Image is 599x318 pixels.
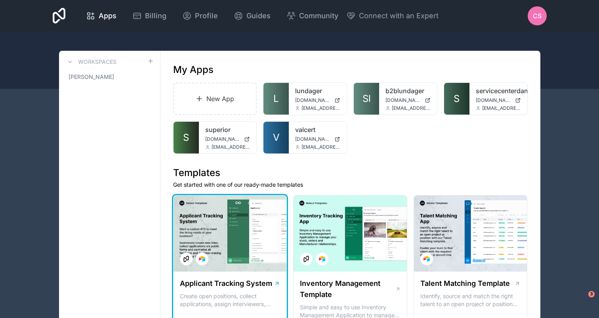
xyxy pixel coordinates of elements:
iframe: Intercom live chat [572,291,591,310]
a: b2blundager [385,86,431,96]
a: Profile [176,7,224,25]
p: Identify, source and match the right talent to an open project or position with our Talent Matchi... [420,292,521,308]
a: [DOMAIN_NAME] [385,97,431,103]
span: S [454,92,460,105]
span: Guides [246,10,271,21]
a: [DOMAIN_NAME] [205,136,250,142]
h3: Workspaces [78,58,116,66]
span: S [183,131,189,144]
a: superior [205,125,250,134]
img: Airtable Logo [199,256,205,262]
span: [EMAIL_ADDRESS][DOMAIN_NAME] [301,105,340,111]
h1: Applicant Tracking System [180,278,272,289]
a: [PERSON_NAME] [65,70,154,84]
span: L [273,92,279,105]
a: [DOMAIN_NAME] [476,97,521,103]
span: V [273,131,280,144]
a: valcert [295,125,340,134]
a: L [263,83,289,115]
a: Guides [227,7,277,25]
span: [DOMAIN_NAME] [295,136,331,142]
a: V [263,122,289,153]
a: Apps [80,7,123,25]
h1: Templates [173,167,528,179]
span: Profile [195,10,218,21]
a: S [174,122,199,153]
h1: My Apps [173,63,214,76]
a: servicecenterdanmark [476,86,521,96]
a: lundager [295,86,340,96]
span: Billing [145,10,166,21]
span: [DOMAIN_NAME] [295,97,331,103]
span: [EMAIL_ADDRESS][DOMAIN_NAME] [392,105,431,111]
img: Airtable Logo [423,256,430,262]
span: [EMAIL_ADDRESS][DOMAIN_NAME] [212,144,250,150]
span: [EMAIL_ADDRESS][DOMAIN_NAME] [301,144,340,150]
span: Sl [362,92,371,105]
span: Community [299,10,338,21]
span: [EMAIL_ADDRESS][DOMAIN_NAME] [482,105,521,111]
span: CS [533,11,542,21]
a: Community [280,7,345,25]
button: Connect with an Expert [346,10,439,21]
span: [DOMAIN_NAME] [385,97,422,103]
h1: Inventory Management Template [300,278,395,300]
span: Apps [99,10,116,21]
a: S [444,83,469,115]
h1: Talent Matching Template [420,278,510,289]
span: [PERSON_NAME] [69,73,114,81]
span: [DOMAIN_NAME] [476,97,512,103]
a: Workspaces [65,57,116,67]
a: Sl [354,83,379,115]
p: Get started with one of our ready-made templates [173,181,528,189]
img: Airtable Logo [319,256,325,262]
a: [DOMAIN_NAME] [295,97,340,103]
span: 3 [588,291,595,297]
span: Connect with an Expert [359,10,439,21]
a: New App [173,82,257,115]
span: [DOMAIN_NAME] [205,136,241,142]
a: [DOMAIN_NAME] [295,136,340,142]
a: Billing [126,7,173,25]
p: Create open positions, collect applications, assign interviewers, centralise candidate feedback a... [180,292,280,308]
